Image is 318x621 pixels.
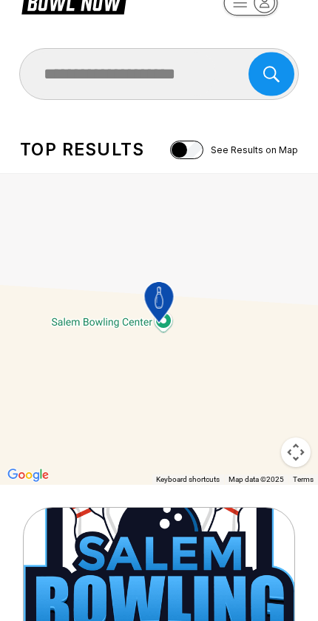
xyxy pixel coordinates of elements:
[281,437,311,467] button: Map camera controls
[293,475,314,483] a: Terms (opens in new tab)
[4,466,53,485] img: Google
[211,144,298,155] span: See Results on Map
[20,139,144,160] div: Top results
[4,466,53,485] a: Open this area in Google Maps (opens a new window)
[156,474,220,485] button: Keyboard shortcuts
[229,475,284,483] span: Map data ©2025
[170,141,203,159] input: See Results on Map
[135,278,184,329] gmp-advanced-marker: Salem Bowling Center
